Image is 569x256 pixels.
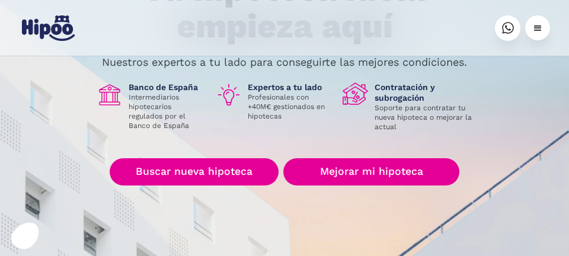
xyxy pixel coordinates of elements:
[375,103,473,132] p: Soporte para contratar tu nueva hipoteca o mejorar la actual
[129,82,206,92] h1: Banco de España
[525,15,550,40] div: menu
[110,158,279,185] a: Buscar nueva hipoteca
[248,82,333,92] h1: Expertos a tu lado
[248,92,333,121] p: Profesionales con +40M€ gestionados en hipotecas
[283,158,459,185] a: Mejorar mi hipoteca
[102,57,467,67] p: Nuestros expertos a tu lado para conseguirte las mejores condiciones.
[19,11,77,46] a: home
[129,92,206,130] p: Intermediarios hipotecarios regulados por el Banco de España
[375,82,473,103] h1: Contratación y subrogación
